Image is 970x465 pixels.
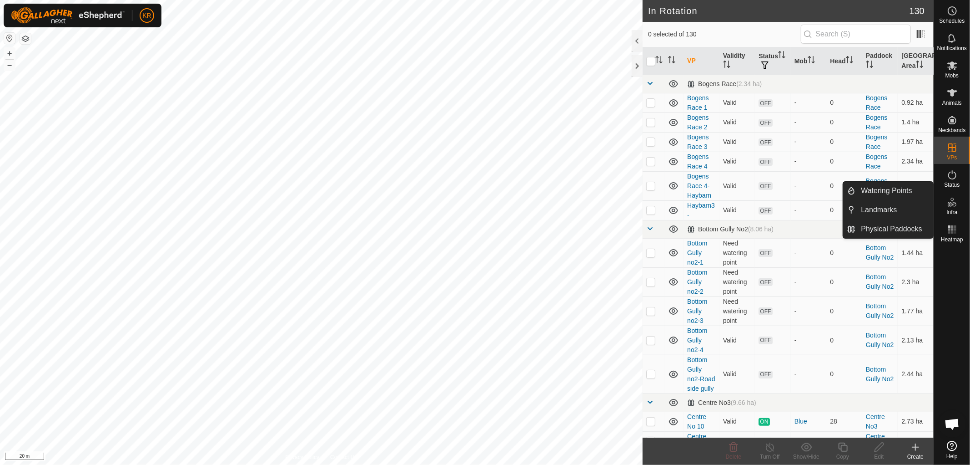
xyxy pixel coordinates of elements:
a: Privacy Policy [286,453,320,461]
th: Status [755,47,791,75]
p-sorticon: Activate to sort [778,52,785,60]
span: Status [944,182,960,188]
td: 0 [826,171,862,200]
td: 0 [826,296,862,326]
a: Bogens Race 4 [687,153,709,170]
span: Delete [726,454,742,460]
a: Bogens Race 2 [687,114,709,131]
a: Bottom Gully No2 [866,244,894,261]
a: Physical Paddocks [856,220,934,238]
td: Valid [719,112,755,132]
td: Need watering point [719,238,755,267]
td: 2.34 ha [898,171,934,200]
span: Mobs [945,73,959,78]
div: Centre No3 [687,399,756,407]
div: - [794,118,823,127]
a: Contact Us [330,453,357,461]
button: + [4,48,15,59]
a: Help [934,437,970,463]
span: Watering Points [861,185,912,196]
td: Valid [719,355,755,393]
td: Valid [719,200,755,220]
span: Physical Paddocks [861,224,922,235]
td: 2.34 ha [898,152,934,171]
div: Turn Off [752,453,788,461]
p-sorticon: Activate to sort [808,57,815,65]
span: Help [946,454,958,459]
p-sorticon: Activate to sort [655,57,663,65]
a: Centre No3 [866,433,885,450]
li: Physical Paddocks [843,220,933,238]
span: ON [759,418,769,426]
a: Landmarks [856,201,934,219]
a: Bottom Gully no2-4 [687,327,707,353]
button: Map Layers [20,33,31,44]
a: Bottom Gully no2-1 [687,240,707,266]
div: Copy [824,453,861,461]
td: Valid [719,326,755,355]
a: Bottom Gully No2 [866,273,894,290]
p-sorticon: Activate to sort [916,62,923,69]
a: Bogens Race [866,114,887,131]
span: Infra [946,210,957,215]
a: Bottom Gully No2 [866,332,894,348]
td: 1.77 ha [898,296,934,326]
td: Valid [719,93,755,112]
span: Animals [942,100,962,106]
span: Neckbands [938,128,965,133]
span: (9.66 ha) [731,399,756,406]
button: Reset Map [4,33,15,44]
th: Mob [791,47,827,75]
td: 28 [826,412,862,431]
span: 130 [910,4,925,18]
th: Validity [719,47,755,75]
a: Bottom Gully No2 [866,302,894,319]
td: 1.4 ha [898,112,934,132]
td: 0 [826,152,862,171]
p-sorticon: Activate to sort [866,62,873,69]
td: 0 [826,326,862,355]
td: 0 [826,112,862,132]
div: Edit [861,453,897,461]
span: OFF [759,138,772,146]
td: 2.13 ha [898,326,934,355]
div: Show/Hide [788,453,824,461]
span: OFF [759,371,772,378]
img: Gallagher Logo [11,7,125,24]
span: OFF [759,307,772,315]
a: Bogens Race 4-Haybarn [687,173,711,199]
span: Heatmap [941,237,963,242]
a: Bogens Race [866,153,887,170]
th: [GEOGRAPHIC_DATA] Area [898,47,934,75]
td: 3.17 ha [898,431,934,451]
p-sorticon: Activate to sort [723,62,730,69]
div: - [794,436,823,446]
p-sorticon: Activate to sort [668,57,675,65]
td: 2.73 ha [898,412,934,431]
td: 0 [826,200,862,220]
a: Bogens Race [866,94,887,111]
span: OFF [759,249,772,257]
button: – [4,60,15,71]
span: (2.34 ha) [736,80,762,87]
td: 0 [826,238,862,267]
td: 1.97 ha [898,132,934,152]
a: Bogens Race [866,133,887,150]
span: OFF [759,119,772,127]
span: Schedules [939,18,965,24]
h2: In Rotation [648,5,910,16]
span: Notifications [937,46,967,51]
span: OFF [759,207,772,215]
a: Bogens Race 1 [687,94,709,111]
span: 0 selected of 130 [648,30,801,39]
div: Open chat [939,410,966,438]
div: - [794,181,823,191]
td: Need watering point [719,296,755,326]
span: VPs [947,155,957,160]
div: - [794,205,823,215]
div: - [794,137,823,147]
td: 0 [826,431,862,451]
div: - [794,157,823,166]
a: Centre No 10 [687,413,706,430]
th: VP [684,47,719,75]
